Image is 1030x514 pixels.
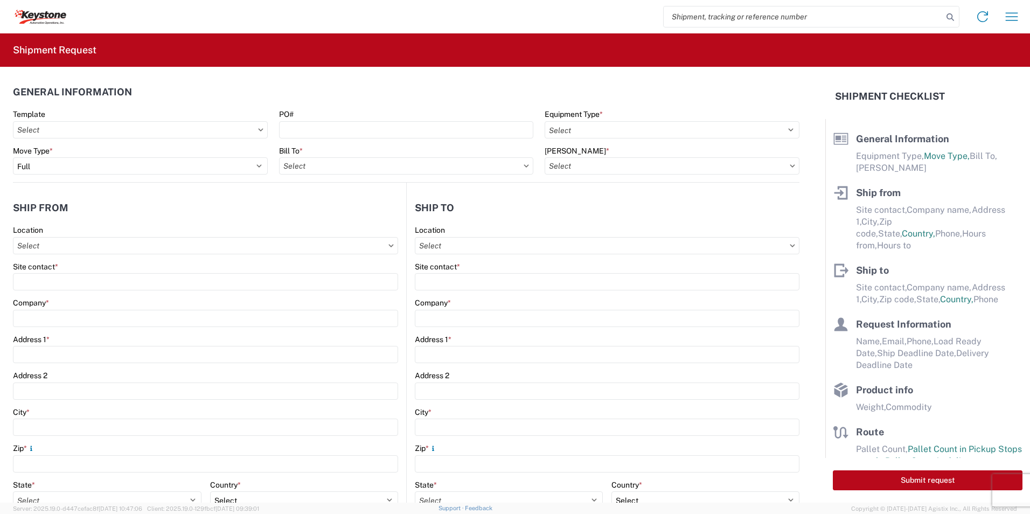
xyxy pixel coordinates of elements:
[13,87,132,98] h2: General Information
[877,240,911,251] span: Hours to
[465,505,492,511] a: Feedback
[415,203,454,213] h2: Ship to
[439,505,465,511] a: Support
[13,407,30,417] label: City
[99,505,142,512] span: [DATE] 10:47:06
[415,407,432,417] label: City
[415,262,460,272] label: Site contact
[856,205,907,215] span: Site contact,
[13,225,43,235] label: Location
[279,157,534,175] input: Select
[13,109,45,119] label: Template
[856,265,889,276] span: Ship to
[902,228,935,239] span: Country,
[545,157,799,175] input: Select
[611,480,642,490] label: Country
[856,402,886,412] span: Weight,
[907,205,972,215] span: Company name,
[147,505,259,512] span: Client: 2025.19.0-129fbcf
[878,228,902,239] span: State,
[415,237,799,254] input: Select
[13,335,50,344] label: Address 1
[415,371,449,380] label: Address 2
[13,237,398,254] input: Select
[886,402,932,412] span: Commodity
[907,282,972,293] span: Company name,
[13,203,68,213] h2: Ship from
[924,151,970,161] span: Move Type,
[861,294,879,304] span: City,
[879,294,916,304] span: Zip code,
[664,6,943,27] input: Shipment, tracking or reference number
[856,282,907,293] span: Site contact,
[13,44,96,57] h2: Shipment Request
[13,262,58,272] label: Site contact
[13,480,35,490] label: State
[856,187,901,198] span: Ship from
[13,298,49,308] label: Company
[916,294,940,304] span: State,
[851,504,1017,513] span: Copyright © [DATE]-[DATE] Agistix Inc., All Rights Reserved
[856,133,949,144] span: General Information
[833,470,1022,490] button: Submit request
[856,163,927,173] span: [PERSON_NAME]
[856,444,908,454] span: Pallet Count,
[13,371,47,380] label: Address 2
[856,444,1022,466] span: Pallet Count in Pickup Stops equals Pallet Count in delivery stops
[13,121,268,138] input: Select
[13,146,53,156] label: Move Type
[882,336,907,346] span: Email,
[940,294,973,304] span: Country,
[856,426,884,437] span: Route
[215,505,259,512] span: [DATE] 09:39:01
[415,443,437,453] label: Zip
[415,335,451,344] label: Address 1
[210,480,241,490] label: Country
[415,480,437,490] label: State
[415,225,445,235] label: Location
[877,348,956,358] span: Ship Deadline Date,
[856,384,913,395] span: Product info
[835,90,945,103] h2: Shipment Checklist
[856,151,924,161] span: Equipment Type,
[907,336,934,346] span: Phone,
[935,228,962,239] span: Phone,
[973,294,998,304] span: Phone
[970,151,997,161] span: Bill To,
[856,336,882,346] span: Name,
[861,217,879,227] span: City,
[13,443,36,453] label: Zip
[279,109,294,119] label: PO#
[545,146,609,156] label: [PERSON_NAME]
[279,146,303,156] label: Bill To
[415,298,451,308] label: Company
[545,109,603,119] label: Equipment Type
[856,318,951,330] span: Request Information
[13,505,142,512] span: Server: 2025.19.0-d447cefac8f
